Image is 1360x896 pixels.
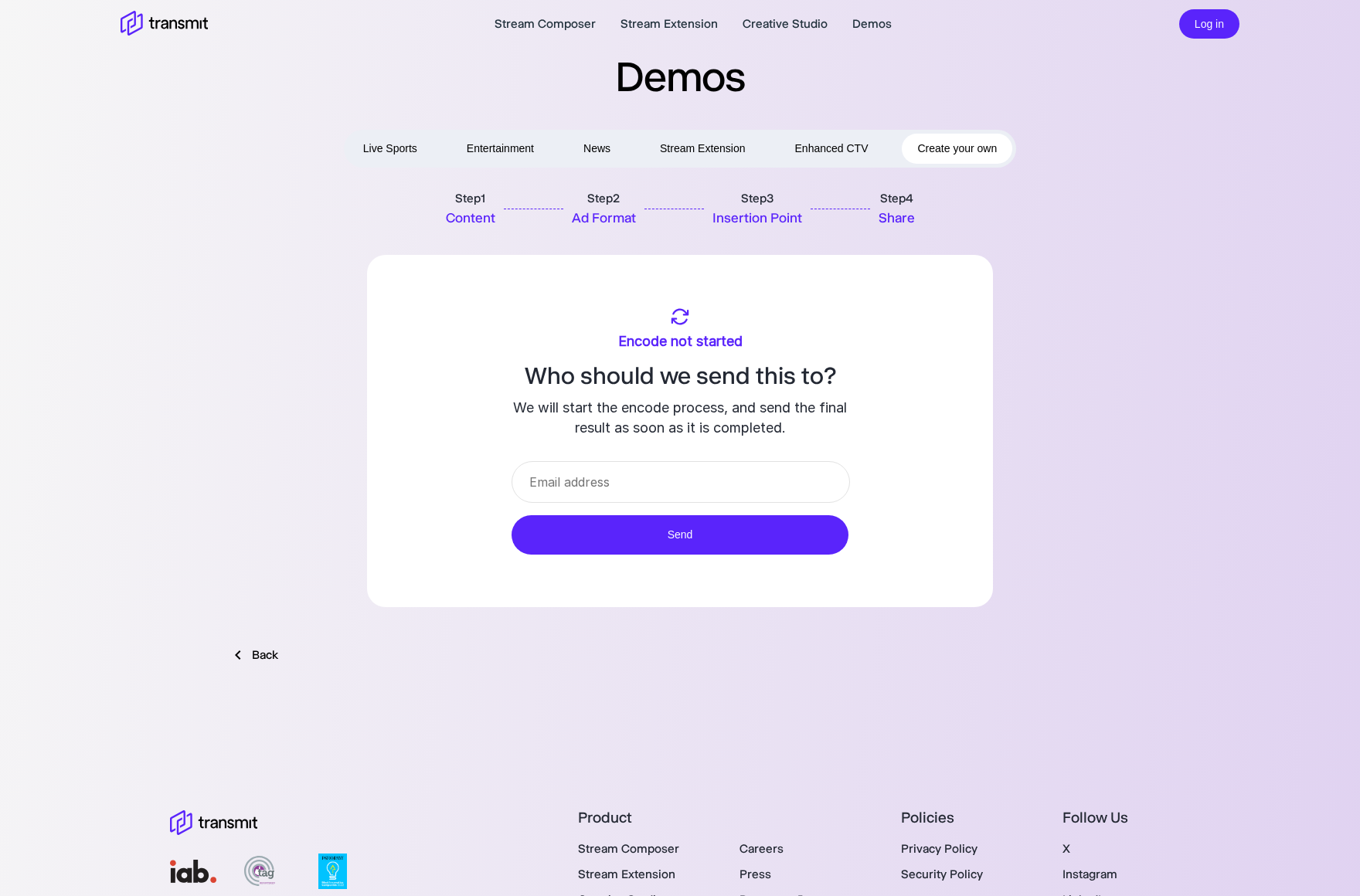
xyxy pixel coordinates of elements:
[902,134,1012,164] button: Create your own
[578,867,675,881] a: Stream Extension
[1062,841,1070,856] a: X
[451,134,549,164] button: Entertainment
[852,15,892,33] a: Demos
[512,461,850,503] input: Email address
[741,189,773,208] p: Step 3
[348,134,433,164] button: Live Sports
[455,189,485,208] p: Step 1
[525,362,836,390] p: Who should we send this to?
[512,515,848,555] button: Send
[244,856,275,886] img: Tag Registered
[739,867,771,881] a: Press
[620,15,718,33] a: Stream Extension
[568,134,626,164] button: News
[780,134,884,164] button: Enhanced CTV
[587,189,620,208] p: Step 2
[1179,15,1239,30] a: Log in
[318,854,347,889] img: Fast Company Most Innovative Companies 2022
[578,809,867,834] div: Product
[87,49,1273,104] h2: Demos
[512,398,848,438] p: We will start the encode process, and send the final result as soon as it is completed.
[1179,9,1239,39] button: Log in
[213,640,294,670] a: Back
[644,134,761,164] button: Stream Extension
[901,809,1028,834] div: Policies
[618,331,743,351] p: Encode not started
[1062,867,1117,881] a: Instagram
[446,208,495,228] p: Content
[880,189,913,208] p: Step 4
[739,841,784,856] a: Careers
[917,139,997,158] span: Create your own
[1062,809,1190,834] div: Follow Us
[572,208,636,228] p: Ad Format
[495,15,596,33] a: Stream Composer
[743,15,828,33] a: Creative Studio
[879,208,915,228] p: Share
[170,860,216,883] img: iab Member
[901,841,977,856] a: Privacy Policy
[901,867,983,881] a: Security Policy
[578,841,679,856] a: Stream Composer
[712,208,802,228] p: Insertion Point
